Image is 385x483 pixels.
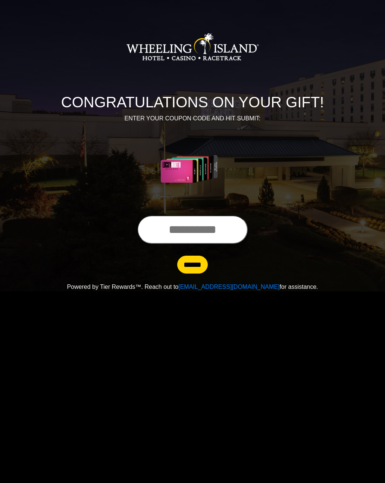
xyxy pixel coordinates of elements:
[19,93,366,111] h1: CONGRATULATIONS ON YOUR GIFT!
[178,284,279,290] a: [EMAIL_ADDRESS][DOMAIN_NAME]
[143,132,242,206] img: Center Image
[126,10,259,84] img: Logo
[67,284,318,290] span: Powered by Tier Rewards™. Reach out to for assistance.
[19,114,366,123] p: ENTER YOUR COUPON CODE AND HIT SUBMIT:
